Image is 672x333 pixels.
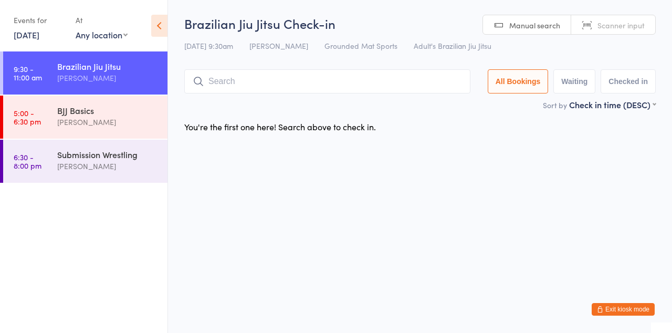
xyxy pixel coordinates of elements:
div: [PERSON_NAME] [57,160,159,172]
button: Exit kiosk mode [592,303,655,316]
label: Sort by [543,100,567,110]
div: Check in time (DESC) [569,99,656,110]
div: Any location [76,29,128,40]
time: 6:30 - 8:00 pm [14,153,41,170]
button: Waiting [553,69,595,93]
time: 9:30 - 11:00 am [14,65,42,81]
span: Grounded Mat Sports [324,40,397,51]
span: Adult's Brazilian Jiu Jitsu [414,40,491,51]
div: Events for [14,12,65,29]
a: 6:30 -8:00 pmSubmission Wrestling[PERSON_NAME] [3,140,167,183]
a: 5:00 -6:30 pmBJJ Basics[PERSON_NAME] [3,96,167,139]
a: 9:30 -11:00 amBrazilian Jiu Jitsu[PERSON_NAME] [3,51,167,95]
div: [PERSON_NAME] [57,116,159,128]
div: You're the first one here! Search above to check in. [184,121,376,132]
a: [DATE] [14,29,39,40]
button: Checked in [601,69,656,93]
h2: Brazilian Jiu Jitsu Check-in [184,15,656,32]
time: 5:00 - 6:30 pm [14,109,41,126]
span: [DATE] 9:30am [184,40,233,51]
input: Search [184,69,470,93]
div: Brazilian Jiu Jitsu [57,60,159,72]
div: Submission Wrestling [57,149,159,160]
div: [PERSON_NAME] [57,72,159,84]
div: BJJ Basics [57,105,159,116]
button: All Bookings [488,69,549,93]
span: Scanner input [597,20,645,30]
div: At [76,12,128,29]
span: [PERSON_NAME] [249,40,308,51]
span: Manual search [509,20,560,30]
